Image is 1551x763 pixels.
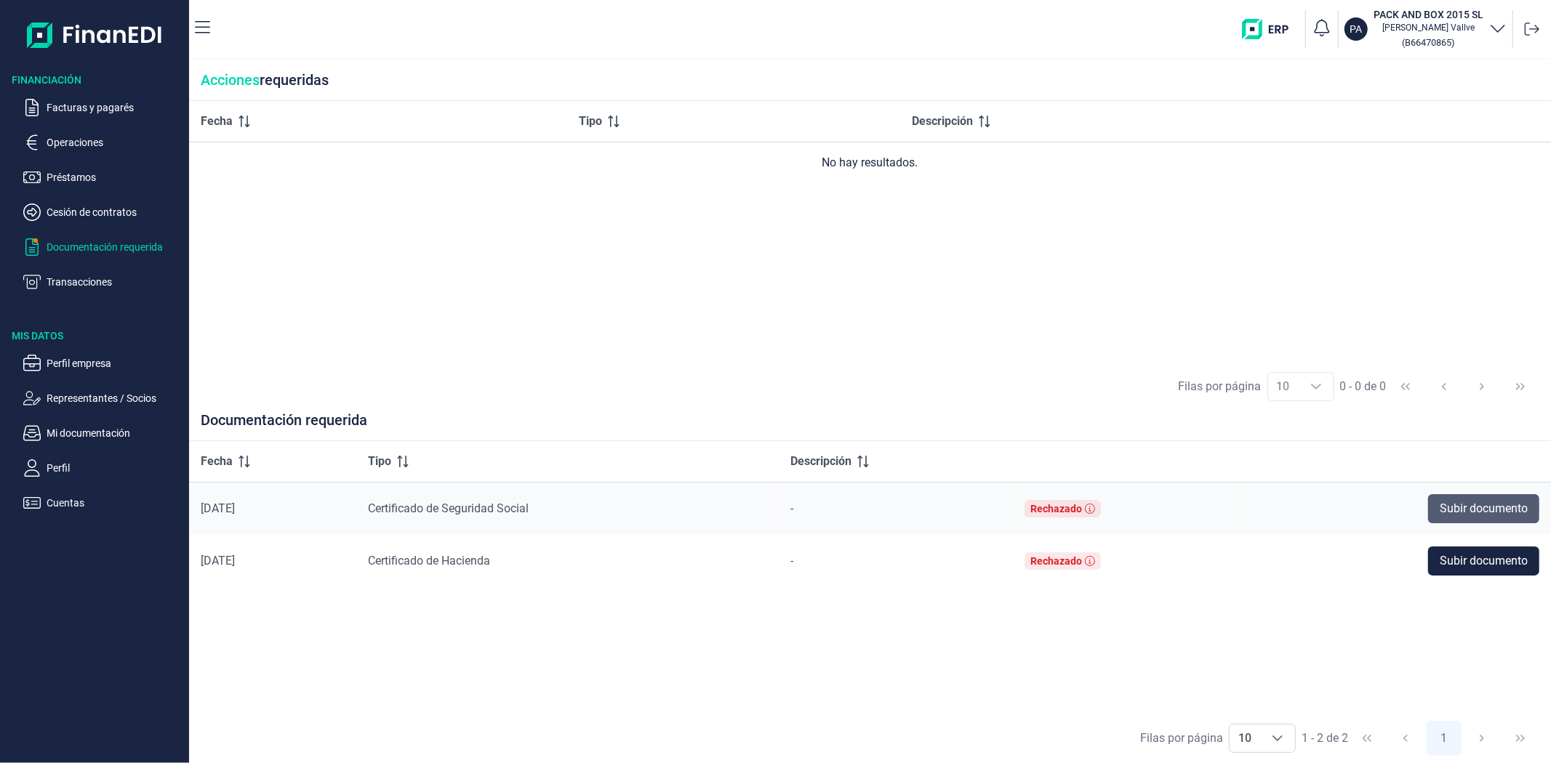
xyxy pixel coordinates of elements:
p: Mi documentación [47,424,183,442]
p: Transacciones [47,273,183,291]
p: Facturas y pagarés [47,99,183,116]
span: Certificado de Hacienda [368,554,490,568]
span: Tipo [368,453,391,470]
h3: PACK AND BOX 2015 SL [1374,7,1483,22]
button: Previous Page [1427,369,1462,404]
button: Facturas y pagarés [23,99,183,116]
img: Logo de aplicación [27,12,163,58]
div: [DATE] [201,501,345,516]
span: Fecha [201,113,233,130]
button: Page 1 [1427,721,1462,756]
div: Choose [1299,373,1334,400]
button: Transacciones [23,273,183,291]
span: Certificado de Seguridad Social [368,501,529,515]
button: Last Page [1503,369,1538,404]
div: Rechazado [1030,503,1082,514]
button: Mi documentación [23,424,183,442]
p: Cuentas [47,494,183,512]
div: No hay resultados. [201,154,1539,171]
div: Rechazado [1030,555,1082,567]
div: [DATE] [201,554,345,568]
p: Representantes / Socios [47,389,183,407]
span: Subir documento [1440,552,1528,570]
p: Préstamos [47,169,183,186]
small: Copiar cif [1403,37,1455,48]
button: Previous Page [1388,721,1423,756]
button: Operaciones [23,134,183,151]
button: First Page [1350,721,1384,756]
span: 1 - 2 de 2 [1302,732,1348,744]
span: 0 - 0 de 0 [1340,381,1387,392]
button: Representantes / Socios [23,389,183,407]
div: Documentación requerida [189,411,1551,441]
span: Descripción [912,113,973,130]
p: Operaciones [47,134,183,151]
img: erp [1242,19,1299,39]
button: Perfil empresa [23,355,183,372]
button: Cuentas [23,494,183,512]
button: Préstamos [23,169,183,186]
span: Descripción [790,453,851,470]
div: Choose [1260,724,1295,752]
span: Fecha [201,453,233,470]
div: Filas por página [1179,378,1262,395]
button: PAPACK AND BOX 2015 SL[PERSON_NAME] Vallve(B66470865) [1344,7,1507,51]
button: Last Page [1503,721,1538,756]
button: Next Page [1464,721,1499,756]
button: Next Page [1464,369,1499,404]
p: PA [1350,22,1363,36]
button: Documentación requerida [23,238,183,256]
p: Perfil empresa [47,355,183,372]
p: Cesión de contratos [47,203,183,221]
button: Perfil [23,459,183,477]
p: Documentación requerida [47,238,183,256]
span: Tipo [579,113,602,130]
p: Perfil [47,459,183,477]
span: Acciones [201,71,260,89]
span: Subir documento [1440,500,1528,517]
span: - [790,554,793,568]
button: Subir documento [1428,546,1539,576]
div: requeridas [189,60,1551,101]
span: 10 [1230,724,1260,752]
button: First Page [1388,369,1423,404]
div: Filas por página [1140,730,1223,747]
p: [PERSON_NAME] Vallve [1374,22,1483,33]
button: Subir documento [1428,494,1539,523]
span: - [790,501,793,515]
button: Cesión de contratos [23,203,183,221]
